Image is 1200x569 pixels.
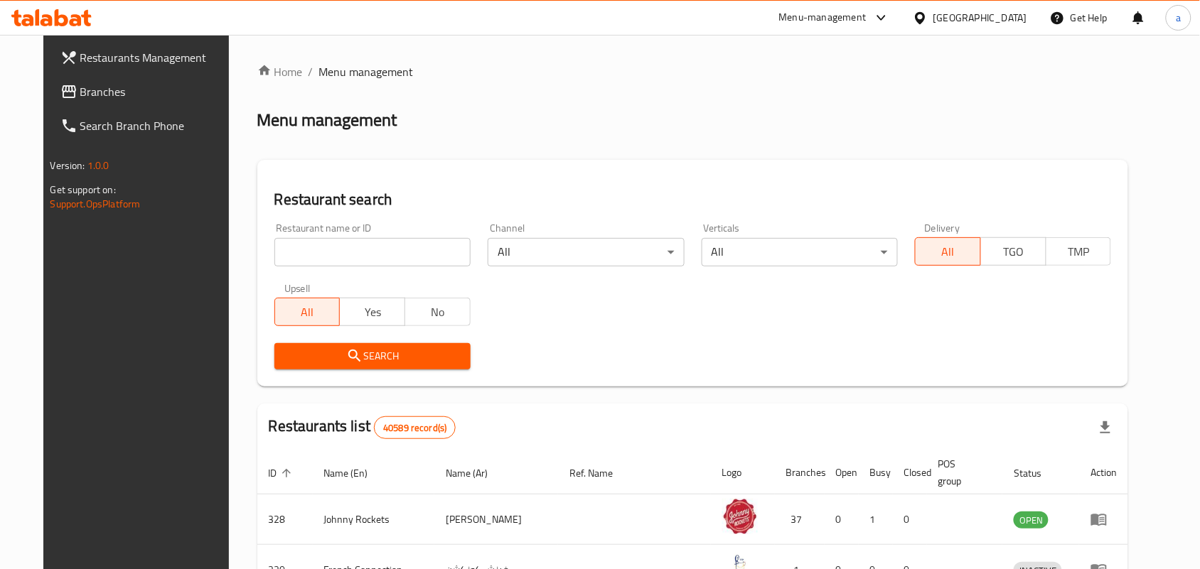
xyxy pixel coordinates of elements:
[825,494,859,545] td: 0
[257,494,313,545] td: 328
[80,49,232,66] span: Restaurants Management
[286,347,459,365] span: Search
[722,499,758,534] img: Johnny Rockets
[274,343,471,369] button: Search
[50,156,85,175] span: Version:
[405,298,471,326] button: No
[80,117,232,134] span: Search Branch Phone
[893,494,927,545] td: 0
[980,237,1046,266] button: TGO
[1091,511,1117,528] div: Menu
[281,302,335,323] span: All
[49,40,244,75] a: Restaurants Management
[1176,10,1181,26] span: a
[309,63,314,80] li: /
[1014,465,1060,482] span: Status
[1052,242,1106,262] span: TMP
[50,195,141,213] a: Support.OpsPlatform
[925,223,960,233] label: Delivery
[274,238,471,266] input: Search for restaurant name or ID..
[702,238,898,266] div: All
[313,494,435,545] td: Johnny Rockets
[1088,411,1123,445] div: Export file
[49,109,244,143] a: Search Branch Phone
[274,189,1112,210] h2: Restaurant search
[257,63,303,80] a: Home
[446,465,506,482] span: Name (Ar)
[775,451,825,494] th: Branches
[49,75,244,109] a: Branches
[775,494,825,545] td: 37
[1014,511,1049,529] div: OPEN
[488,238,684,266] div: All
[569,465,631,482] span: Ref. Name
[274,298,341,326] button: All
[915,237,981,266] button: All
[779,9,867,26] div: Menu-management
[1079,451,1128,494] th: Action
[50,180,116,199] span: Get support on:
[324,465,387,482] span: Name (En)
[284,283,311,293] label: Upsell
[711,451,775,494] th: Logo
[859,494,893,545] td: 1
[859,451,893,494] th: Busy
[1014,512,1049,529] span: OPEN
[319,63,414,80] span: Menu management
[80,83,232,100] span: Branches
[938,455,986,489] span: POS group
[87,156,109,175] span: 1.0.0
[893,451,927,494] th: Closed
[269,416,456,439] h2: Restaurants list
[434,494,558,545] td: [PERSON_NAME]
[257,109,397,131] h2: Menu management
[339,298,405,326] button: Yes
[825,451,859,494] th: Open
[411,302,465,323] span: No
[345,302,400,323] span: Yes
[933,10,1027,26] div: [GEOGRAPHIC_DATA]
[921,242,975,262] span: All
[269,465,296,482] span: ID
[1046,237,1112,266] button: TMP
[257,63,1129,80] nav: breadcrumb
[374,416,456,439] div: Total records count
[375,421,455,435] span: 40589 record(s)
[987,242,1041,262] span: TGO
